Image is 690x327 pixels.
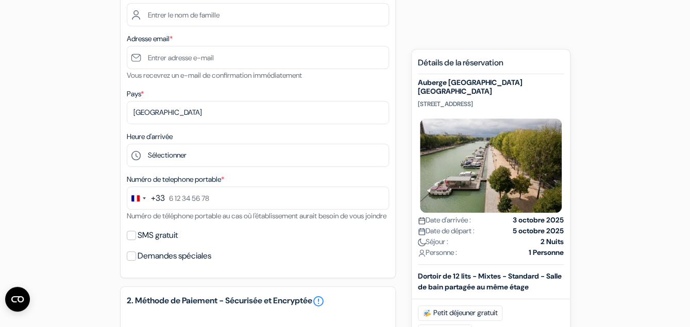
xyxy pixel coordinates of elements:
strong: 5 octobre 2025 [513,226,564,236]
input: Entrer le nom de famille [127,3,389,26]
b: Dortoir de 12 lits - Mixtes - Standard - Salle de bain partagée au même étage [418,271,562,291]
span: Date de départ : [418,226,475,236]
strong: 3 octobre 2025 [513,215,564,226]
span: Personne : [418,247,457,258]
h5: 2. Méthode de Paiement - Sécurisée et Encryptée [127,295,389,307]
h5: Auberge [GEOGRAPHIC_DATA] [GEOGRAPHIC_DATA] [418,78,564,96]
label: Pays [127,89,144,99]
h5: Détails de la réservation [418,58,564,74]
span: Séjour : [418,236,448,247]
span: Petit déjeuner gratuit [418,305,502,321]
label: SMS gratuit [138,228,178,243]
button: Ouvrir le widget CMP [5,287,30,312]
label: Numéro de telephone portable [127,174,224,185]
span: Date d'arrivée : [418,215,471,226]
img: free_breakfast.svg [423,309,431,317]
label: Adresse email [127,33,173,44]
label: Heure d'arrivée [127,131,173,142]
img: calendar.svg [418,217,426,225]
img: calendar.svg [418,228,426,235]
small: Numéro de téléphone portable au cas où l'établissement aurait besoin de vous joindre [127,211,386,220]
img: moon.svg [418,238,426,246]
input: 6 12 34 56 78 [127,186,389,210]
div: +33 [151,192,165,204]
p: [STREET_ADDRESS] [418,100,564,108]
strong: 2 Nuits [541,236,564,247]
img: user_icon.svg [418,249,426,257]
label: Demandes spéciales [138,249,211,263]
strong: 1 Personne [529,247,564,258]
input: Entrer adresse e-mail [127,46,389,69]
small: Vous recevrez un e-mail de confirmation immédiatement [127,71,302,80]
button: Change country, selected France (+33) [127,187,165,209]
a: error_outline [312,295,325,307]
